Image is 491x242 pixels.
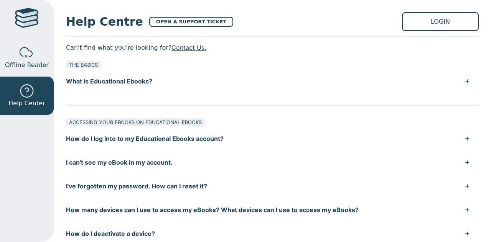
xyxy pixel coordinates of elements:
[66,42,479,53] p: Can't find what you're looking for?
[5,60,49,70] span: Offline Reader
[66,198,479,222] button: How many devices can I use to access my eBooks? What devices can I use to access my eBooks?
[66,174,479,198] button: I've forgotten my password. How can I reset it?
[149,17,233,27] a: OPEN A SUPPORT TICKET
[171,44,206,51] a: Contact Us.
[66,118,205,126] div: ACCESSING YOUR EBOOKS ON EDUCATIONAL EBOOKS
[66,61,101,69] div: THE BASICS
[402,12,479,31] a: LOGIN
[66,150,479,174] button: I can't see my eBook in my account.
[66,13,143,30] span: Help Centre
[66,69,479,93] button: What is Educational Ebooks?
[66,127,479,150] button: How do I log into to my Educational Ebooks account?
[8,99,45,108] span: Help Center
